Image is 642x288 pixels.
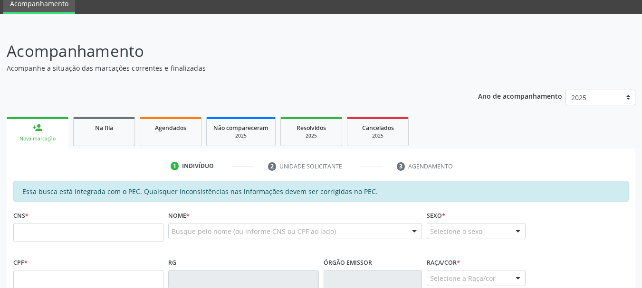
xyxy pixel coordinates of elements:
div: 2025 [213,132,268,139]
p: Ano de acompanhamento [478,90,562,102]
div: 1 [171,162,179,170]
span: Agendados [155,124,186,132]
span: Selecione a Raça/cor [430,273,496,283]
label: CNS [13,208,29,223]
div: Nova marcação [13,135,62,142]
span: Cancelados [362,124,394,132]
label: RG [168,255,176,270]
label: Órgão emissor [324,255,372,270]
div: Essa busca está integrada com o PEC. Quaisquer inconsistências nas informações devem ser corrigid... [13,181,629,202]
p: Acompanhe a situação das marcações correntes e finalizadas [7,63,447,73]
div: Indivíduo [182,162,214,170]
div: 2025 [354,132,402,139]
label: Raça/cor [427,255,460,270]
label: Sexo [427,208,445,223]
label: Nome [168,208,190,223]
span: Na fila [95,124,113,132]
span: Busque pelo nome (ou informe CNS ou CPF ao lado) [172,226,336,236]
div: person_add [32,122,43,133]
p: Acompanhamento [7,39,447,63]
span: Resolvidos [297,124,326,132]
span: Selecione o sexo [430,226,482,236]
div: 2025 [287,132,335,139]
span: Não compareceram [213,124,268,132]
